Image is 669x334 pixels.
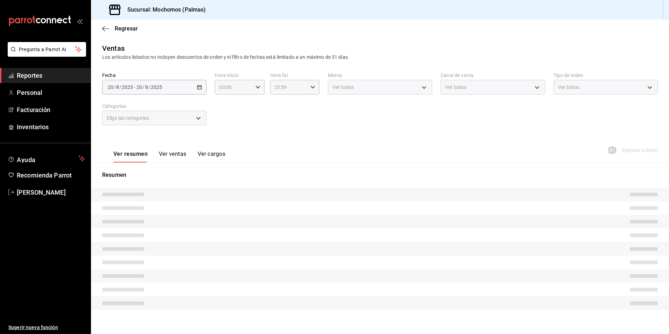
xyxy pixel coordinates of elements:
div: Pestañas de navegación [113,151,225,162]
input: -- [136,84,142,90]
input: ---- [121,84,133,90]
input: -- [107,84,114,90]
label: Hora inicio [215,73,264,78]
span: Ver todos [445,84,466,91]
font: Facturación [17,106,50,113]
font: Ver resumen [113,151,148,158]
font: Sugerir nueva función [8,325,58,330]
span: Ver todas [332,84,354,91]
input: -- [116,84,119,90]
label: Marca [328,73,432,78]
button: Ver cargos [198,151,226,162]
span: - [134,84,135,90]
span: Pregunta a Parrot AI [19,46,75,53]
h3: Sucursal: Mochomos (Palmas) [122,6,206,14]
button: Ver ventas [159,151,186,162]
font: Personal [17,89,42,96]
label: Categorías [102,104,206,109]
button: Pregunta a Parrot AI [8,42,86,57]
input: ---- [150,84,162,90]
input: -- [145,84,148,90]
label: Fecha [102,73,206,78]
div: Los artículos listados no incluyen descuentos de orden y el filtro de fechas está limitado a un m... [102,54,658,61]
font: Reportes [17,72,42,79]
font: Recomienda Parrot [17,172,72,179]
span: Ver todos [558,84,579,91]
div: Ventas [102,43,125,54]
span: / [119,84,121,90]
button: Regresar [102,25,138,32]
label: Canal de venta [441,73,545,78]
span: / [142,84,145,90]
font: Inventarios [17,123,49,131]
a: Pregunta a Parrot AI [5,51,86,58]
span: / [114,84,116,90]
font: [PERSON_NAME] [17,189,66,196]
span: Regresar [115,25,138,32]
button: open_drawer_menu [77,18,83,24]
span: Elige las categorías [107,114,149,121]
span: / [148,84,150,90]
p: Resumen [102,171,658,179]
label: Tipo de orden [554,73,658,78]
span: Ayuda [17,154,76,163]
label: Hora fin [270,73,319,78]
